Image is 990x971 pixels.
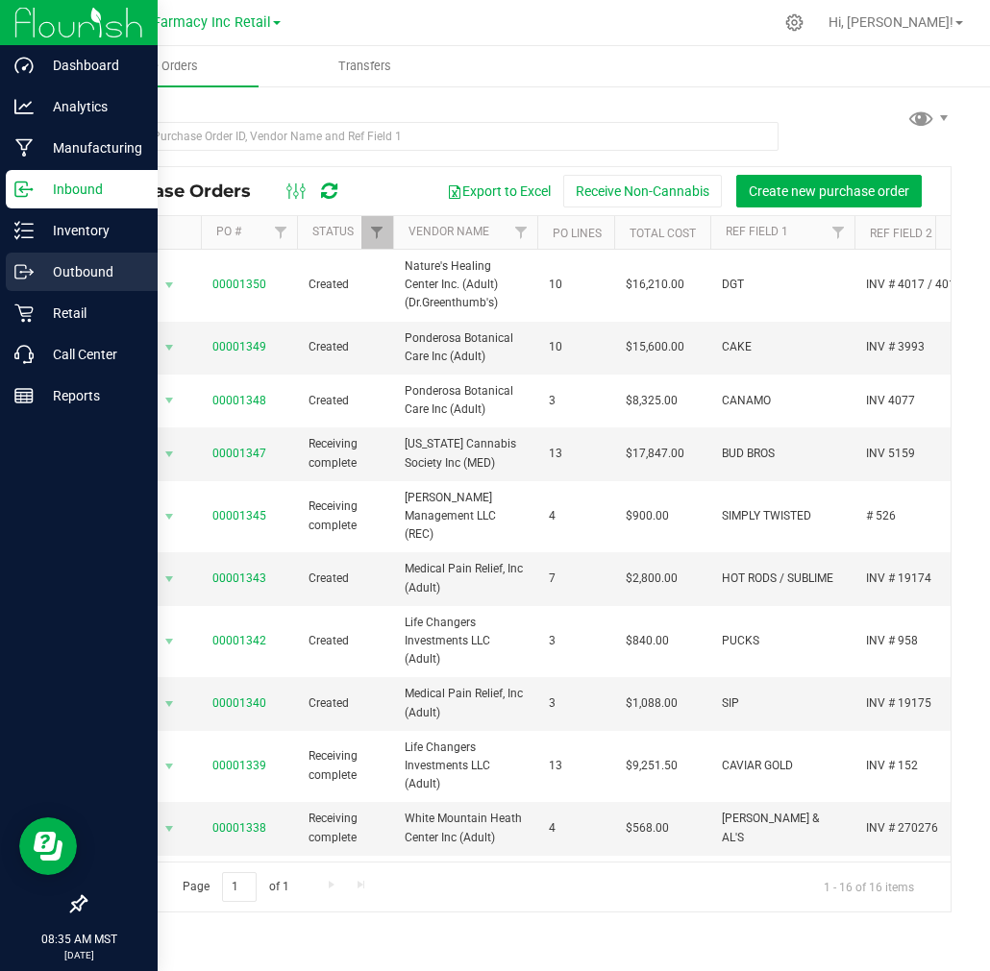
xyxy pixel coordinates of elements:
[408,225,489,238] a: Vendor Name
[823,216,854,249] a: Filter
[212,447,266,460] a: 00001347
[309,392,382,410] span: Created
[100,181,270,202] span: Purchase Orders
[866,276,987,294] span: INV # 4017 / 4019
[405,257,526,313] span: Nature's Healing Center Inc. (Adult) (Dr.Greenthumb's)
[309,810,382,846] span: Receiving complete
[549,392,603,410] span: 3
[722,392,843,410] span: CANAMO
[549,694,603,713] span: 3
[866,694,987,713] span: INV # 19175
[870,227,932,240] a: Ref Field 2
[722,276,843,294] span: DGT
[726,225,788,238] a: Ref Field 1
[34,136,149,159] p: Manufacturing
[626,632,669,650] span: $840.00
[14,180,34,199] inline-svg: Inbound
[506,216,537,249] a: Filter
[749,183,909,199] span: Create new purchase order
[722,810,843,846] span: [PERSON_NAME] & AL'S
[265,216,297,249] a: Filter
[309,338,382,356] span: Created
[405,739,526,794] span: Life Changers Investments LLC (Adult)
[9,948,149,962] p: [DATE]
[85,122,779,151] input: Search Purchase Order ID, Vendor Name and Ref Field 1
[34,54,149,77] p: Dashboard
[34,178,149,201] p: Inbound
[405,489,526,545] span: [PERSON_NAME] Management LLC (REC)
[212,821,266,835] a: 00001338
[866,507,987,525] span: # 526
[309,498,382,534] span: Receiving complete
[626,392,678,410] span: $8,325.00
[866,757,987,775] span: INV # 152
[34,302,149,325] p: Retail
[626,819,669,837] span: $568.00
[312,58,417,75] span: Transfers
[722,570,843,588] span: HOT RODS / SUBLIME
[553,227,602,240] a: PO Lines
[158,566,182,593] span: select
[722,632,843,650] span: PUCKS
[626,276,684,294] span: $16,210.00
[405,614,526,669] span: Life Changers Investments LLC (Adult)
[866,392,987,410] span: INV 4077
[259,46,471,86] a: Transfers
[866,570,987,588] span: INV # 19174
[212,394,266,407] a: 00001348
[549,570,603,588] span: 7
[14,138,34,158] inline-svg: Manufacturing
[309,632,382,650] span: Created
[549,338,603,356] span: 10
[361,216,393,249] a: Filter
[405,560,526,596] span: Medical Pain Relief, Inc (Adult)
[34,384,149,407] p: Reports
[722,445,843,463] span: BUD BROS
[158,815,182,842] span: select
[549,819,603,837] span: 4
[549,445,603,463] span: 13
[158,503,182,530] span: select
[216,225,241,238] a: PO #
[630,227,696,240] a: Total Cost
[626,338,684,356] span: $15,600.00
[212,278,266,291] a: 00001350
[866,632,987,650] span: INV # 958
[158,753,182,780] span: select
[14,386,34,405] inline-svg: Reports
[222,872,257,902] input: 1
[309,747,382,784] span: Receiving complete
[866,819,987,837] span: INV # 270276
[312,225,354,238] a: Status
[212,634,266,647] a: 00001342
[158,441,182,468] span: select
[212,759,266,772] a: 00001339
[14,345,34,364] inline-svg: Call Center
[808,872,929,901] span: 1 - 16 of 16 items
[549,276,603,294] span: 10
[549,632,603,650] span: 3
[34,343,149,366] p: Call Center
[405,382,526,419] span: Ponderosa Botanical Care Inc (Adult)
[14,221,34,240] inline-svg: Inventory
[34,260,149,283] p: Outbound
[722,757,843,775] span: CAVIAR GOLD
[158,628,182,655] span: select
[549,507,603,525] span: 4
[434,175,563,207] button: Export to Excel
[626,757,678,775] span: $9,251.50
[736,175,922,207] button: Create new purchase order
[212,509,266,522] a: 00001345
[563,175,722,207] button: Receive Non-Cannabis
[722,694,843,713] span: SIP
[405,435,526,472] span: [US_STATE] Cannabis Society Inc (MED)
[549,757,603,775] span: 13
[405,329,526,366] span: Ponderosa Botanical Care Inc (Adult)
[626,507,669,525] span: $900.00
[829,14,953,30] span: Hi, [PERSON_NAME]!
[34,95,149,118] p: Analytics
[9,931,149,948] p: 08:35 AM MST
[309,694,382,713] span: Created
[866,338,987,356] span: INV # 3993
[309,570,382,588] span: Created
